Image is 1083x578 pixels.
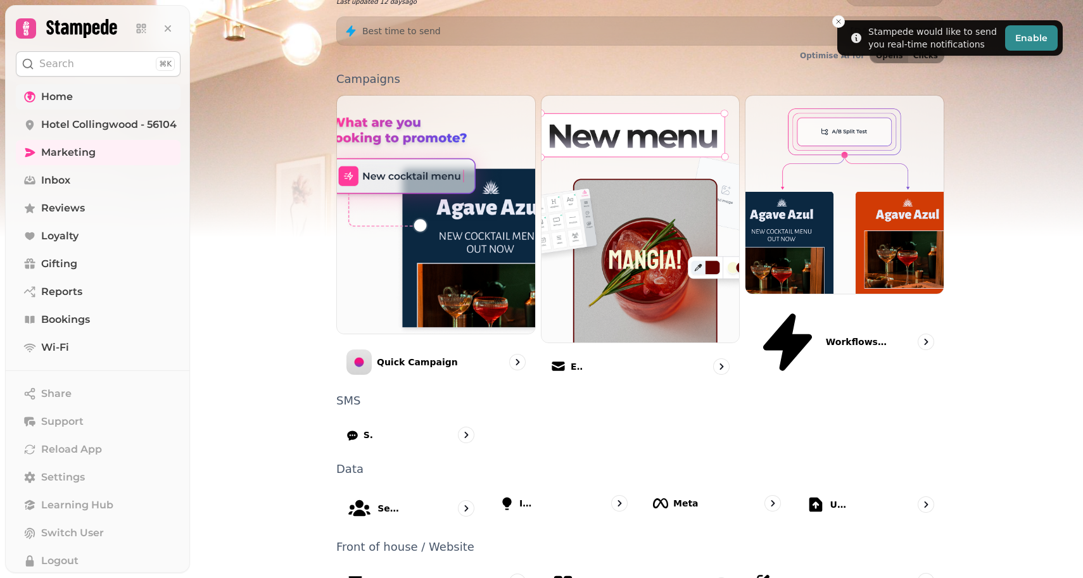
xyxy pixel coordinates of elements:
[41,201,85,216] span: Reviews
[745,96,944,294] img: Workflows (coming soon)
[800,51,864,61] p: Optimise AI for
[336,73,944,85] p: Campaigns
[336,395,944,406] p: SMS
[41,256,77,272] span: Gifting
[16,437,180,462] button: Reload App
[715,360,728,373] svg: go to
[41,442,102,457] span: Reload App
[41,553,79,569] span: Logout
[16,140,180,165] a: Marketing
[913,52,938,60] span: Clicks
[41,312,90,327] span: Bookings
[16,548,180,574] button: Logout
[876,52,903,60] span: Opens
[541,95,740,385] a: EmailEmail
[766,497,779,510] svg: go to
[41,284,82,299] span: Reports
[830,498,847,511] p: Upload
[16,223,180,249] a: Loyalty
[16,335,180,360] a: Wi-Fi
[16,381,180,406] button: Share
[16,196,180,221] a: Reviews
[673,497,699,510] p: Meta
[920,498,932,511] svg: go to
[41,498,113,513] span: Learning Hub
[613,497,626,510] svg: go to
[362,25,441,37] p: Best time to send
[41,145,96,160] span: Marketing
[41,229,79,244] span: Loyalty
[336,463,944,475] p: Data
[336,541,944,553] p: Front of house / Website
[832,15,845,28] button: Close toast
[870,49,908,63] button: Opens
[908,49,944,63] button: Clicks
[377,502,401,515] p: Segments
[643,485,791,531] a: Meta
[41,340,69,355] span: Wi-Fi
[16,112,180,137] a: Hotel Collingwood - 56104
[460,429,472,441] svg: go to
[796,485,944,531] a: Upload
[16,520,180,546] button: Switch User
[364,429,373,441] p: SMS
[16,465,180,490] a: Settings
[156,57,175,71] div: ⌘K
[16,51,180,77] button: Search⌘K
[41,89,73,104] span: Home
[490,485,638,531] a: Ideas
[1005,25,1058,51] button: Enable
[336,417,484,453] a: SMS
[511,356,524,368] svg: go to
[868,25,1000,51] div: Stampede would like to send you real-time notifications
[337,96,535,334] img: Quick Campaign
[41,117,177,132] span: Hotel Collingwood - 56104
[41,470,85,485] span: Settings
[519,497,531,510] p: Ideas
[920,336,932,348] svg: go to
[377,356,458,368] p: Quick Campaign
[571,360,583,373] p: Email
[41,173,70,188] span: Inbox
[41,525,104,541] span: Switch User
[16,168,180,193] a: Inbox
[745,95,944,385] a: Workflows (coming soon)Workflows (coming soon)
[460,502,472,515] svg: go to
[16,409,180,434] button: Support
[16,307,180,332] a: Bookings
[41,414,84,429] span: Support
[826,336,889,348] p: Workflows (coming soon)
[336,95,536,385] a: Quick CampaignQuick Campaign
[16,251,180,277] a: Gifting
[16,279,180,305] a: Reports
[541,96,740,342] img: Email
[41,386,72,401] span: Share
[16,84,180,110] a: Home
[336,485,484,531] a: Segments
[16,493,180,518] a: Learning Hub
[39,56,74,72] p: Search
